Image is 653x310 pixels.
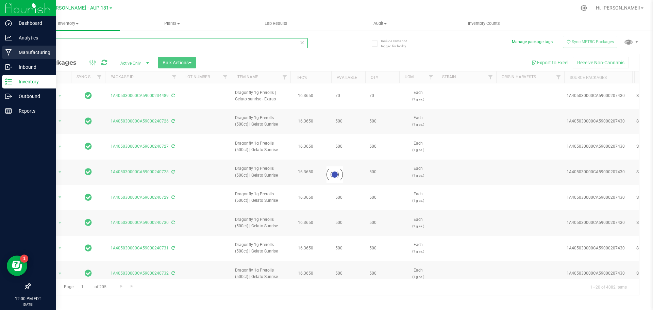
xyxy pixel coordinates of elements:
inline-svg: Manufacturing [5,49,12,56]
a: Inventory Counts [432,16,536,31]
p: Outbound [12,92,53,100]
span: Inventory Counts [459,20,509,27]
span: Inventory [16,20,120,27]
a: Lab Results [224,16,328,31]
inline-svg: Inventory [5,78,12,85]
span: Hi, [PERSON_NAME]! [596,5,640,11]
span: Clear [300,38,304,47]
input: Search Package ID, Item Name, SKU, Lot or Part Number... [30,38,308,48]
iframe: Resource center [7,256,27,276]
span: Sync METRC Packages [572,39,614,44]
span: Lab Results [255,20,297,27]
p: 12:00 PM EDT [3,296,53,302]
p: [DATE] [3,302,53,307]
button: Sync METRC Packages [563,36,617,48]
p: Analytics [12,34,53,42]
inline-svg: Analytics [5,34,12,41]
a: Audit [328,16,432,31]
span: Plants [120,20,223,27]
a: Inventory [16,16,120,31]
inline-svg: Outbound [5,93,12,100]
p: Dashboard [12,19,53,27]
span: Include items not tagged for facility [381,38,415,49]
inline-svg: Inbound [5,64,12,70]
p: Manufacturing [12,48,53,56]
span: Dragonfly [PERSON_NAME] - AUP 131 [27,5,109,11]
inline-svg: Reports [5,108,12,114]
iframe: Resource center unread badge [20,255,28,263]
button: Manage package tags [512,39,553,45]
div: Manage settings [580,5,588,11]
a: Plants [120,16,224,31]
p: Inbound [12,63,53,71]
p: Reports [12,107,53,115]
span: Audit [328,20,431,27]
inline-svg: Dashboard [5,20,12,27]
p: Inventory [12,78,53,86]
